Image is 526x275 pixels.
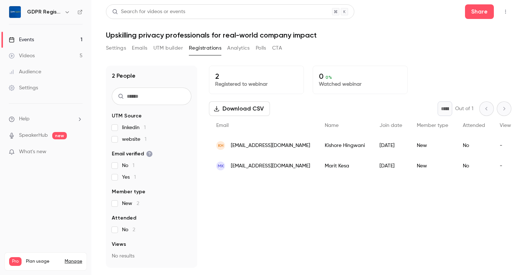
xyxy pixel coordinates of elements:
h6: GDPR Register [27,8,61,16]
div: Audience [9,68,41,75]
p: Watched webinar [319,81,401,88]
h1: Upskilling privacy professionals for real-world company impact [106,31,511,39]
li: help-dropdown-opener [9,115,83,123]
div: New [409,135,456,156]
div: Kishore Hingwani [317,135,372,156]
p: Registered to webinar [215,81,298,88]
span: new [52,132,67,139]
span: New [122,200,139,207]
span: Views [500,123,513,128]
span: 1 [144,125,146,130]
span: What's new [19,148,46,156]
span: Email [216,123,229,128]
div: - [492,156,521,176]
div: Marit Kesa [317,156,372,176]
span: Help [19,115,30,123]
img: GDPR Register [9,6,21,18]
button: CTA [272,42,282,54]
button: Analytics [227,42,250,54]
span: 0 % [325,75,332,80]
a: Manage [65,259,82,264]
span: Referrer [112,267,132,274]
span: 2 [133,227,135,232]
span: Attended [463,123,485,128]
div: Settings [9,84,38,92]
button: Settings [106,42,126,54]
span: Member type [417,123,448,128]
span: No [122,226,135,233]
button: Polls [256,42,266,54]
span: 2 [137,201,139,206]
span: UTM Source [112,112,142,120]
span: linkedin [122,124,146,131]
button: Registrations [189,42,221,54]
span: 1 [134,175,136,180]
p: 2 [215,72,298,81]
div: [DATE] [372,135,409,156]
div: No [456,156,492,176]
div: Events [9,36,34,43]
span: 1 [145,137,146,142]
span: [EMAIL_ADDRESS][DOMAIN_NAME] [231,142,310,150]
span: Plan usage [26,259,60,264]
span: KH [218,142,224,149]
span: Yes [122,174,136,181]
button: UTM builder [153,42,183,54]
div: Search for videos or events [112,8,185,16]
button: Download CSV [209,101,270,116]
span: Attended [112,214,136,222]
span: [EMAIL_ADDRESS][DOMAIN_NAME] [231,162,310,170]
span: MK [218,163,224,169]
span: website [122,136,146,143]
div: [DATE] [372,156,409,176]
a: SpeakerHub [19,132,48,139]
span: 1 [133,163,134,168]
div: Videos [9,52,35,59]
span: Views [112,241,126,248]
div: - [492,135,521,156]
div: New [409,156,456,176]
span: Name [325,123,339,128]
button: Share [465,4,494,19]
span: Email verified [112,150,153,158]
button: Emails [132,42,147,54]
div: No [456,135,492,156]
h1: 2 People [112,71,136,80]
span: No [122,162,134,169]
span: Join date [380,123,402,128]
p: Out of 1 [455,105,473,112]
span: Member type [112,188,145,195]
p: No results [112,252,191,260]
span: Pro [9,257,22,266]
p: 0 [319,72,401,81]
